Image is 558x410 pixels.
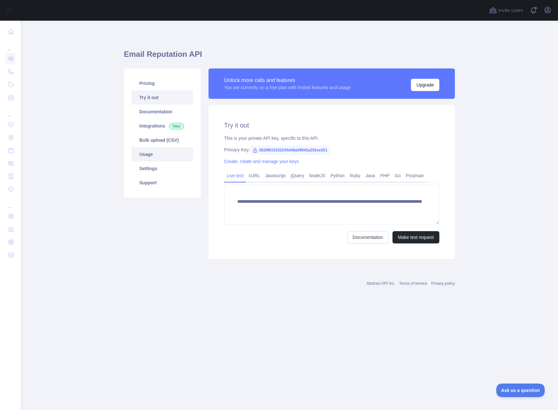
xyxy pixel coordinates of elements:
[392,231,439,243] button: Make test request
[488,5,524,15] button: Invite users
[378,170,392,181] a: PHP
[263,170,288,181] a: Javascript
[363,170,378,181] a: Java
[496,384,545,397] iframe: Toggle Customer Support
[224,147,439,153] div: Primary Key:
[431,281,455,286] a: Privacy policy
[347,231,389,243] a: Documentation
[250,145,330,155] span: 2828f615152245d48a59942a252ee251
[246,170,263,181] a: cURL
[5,105,16,118] div: ...
[224,170,246,181] a: Live test
[124,49,455,65] h1: Email Reputation API
[5,39,16,52] div: ...
[224,77,351,84] div: Unlock more calls and features
[367,281,395,286] a: Abstract API Inc.
[399,281,427,286] a: Terms of service
[403,170,426,181] a: Postman
[132,76,193,90] a: Pricing
[224,135,439,141] div: This is your private API key, specific to this API.
[411,79,439,91] button: Upgrade
[498,7,523,14] span: Invite users
[132,147,193,161] a: Usage
[5,196,16,209] div: ...
[392,170,403,181] a: Go
[132,161,193,176] a: Settings
[132,119,193,133] a: Integrations New
[347,170,363,181] a: Ruby
[169,123,184,129] span: New
[132,133,193,147] a: Bulk upload (CSV)
[132,105,193,119] a: Documentation
[224,84,351,91] div: You are currently on a free plan with limited features and usage
[132,176,193,190] a: Support
[288,170,306,181] a: jQuery
[306,170,328,181] a: NodeJS
[132,90,193,105] a: Try it out
[224,121,439,130] h2: Try it out
[328,170,347,181] a: Python
[224,159,299,164] a: Create, rotate and manage your keys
